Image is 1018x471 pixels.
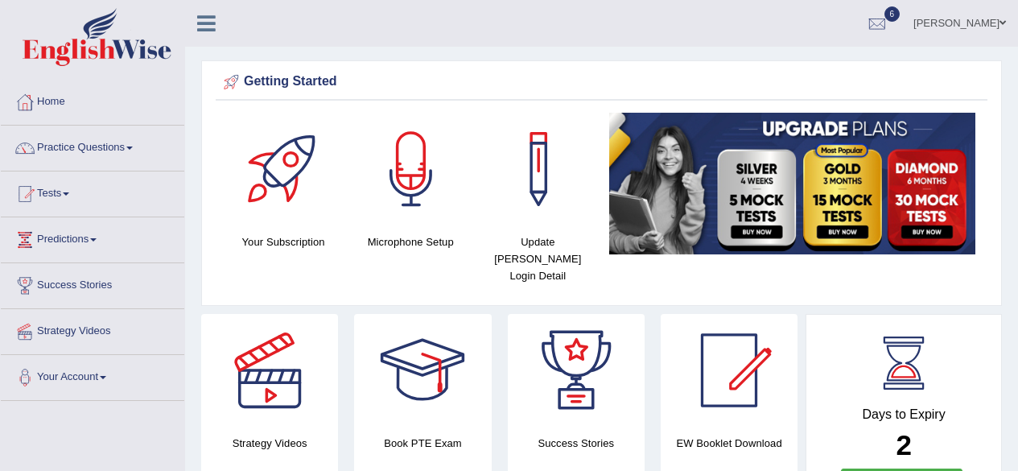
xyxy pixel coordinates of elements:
h4: Days to Expiry [824,407,983,422]
a: Practice Questions [1,126,184,166]
h4: Your Subscription [228,233,339,250]
img: small5.jpg [609,113,975,254]
div: Getting Started [220,70,983,94]
h4: Strategy Videos [201,435,338,452]
a: Home [1,80,184,120]
a: Your Account [1,355,184,395]
a: Predictions [1,217,184,258]
h4: Update [PERSON_NAME] Login Detail [482,233,593,284]
h4: EW Booklet Download [661,435,798,452]
span: 6 [884,6,901,22]
a: Strategy Videos [1,309,184,349]
h4: Microphone Setup [355,233,466,250]
b: 2 [896,429,911,461]
h4: Success Stories [508,435,645,452]
a: Success Stories [1,263,184,304]
a: Tests [1,171,184,212]
h4: Book PTE Exam [354,435,491,452]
